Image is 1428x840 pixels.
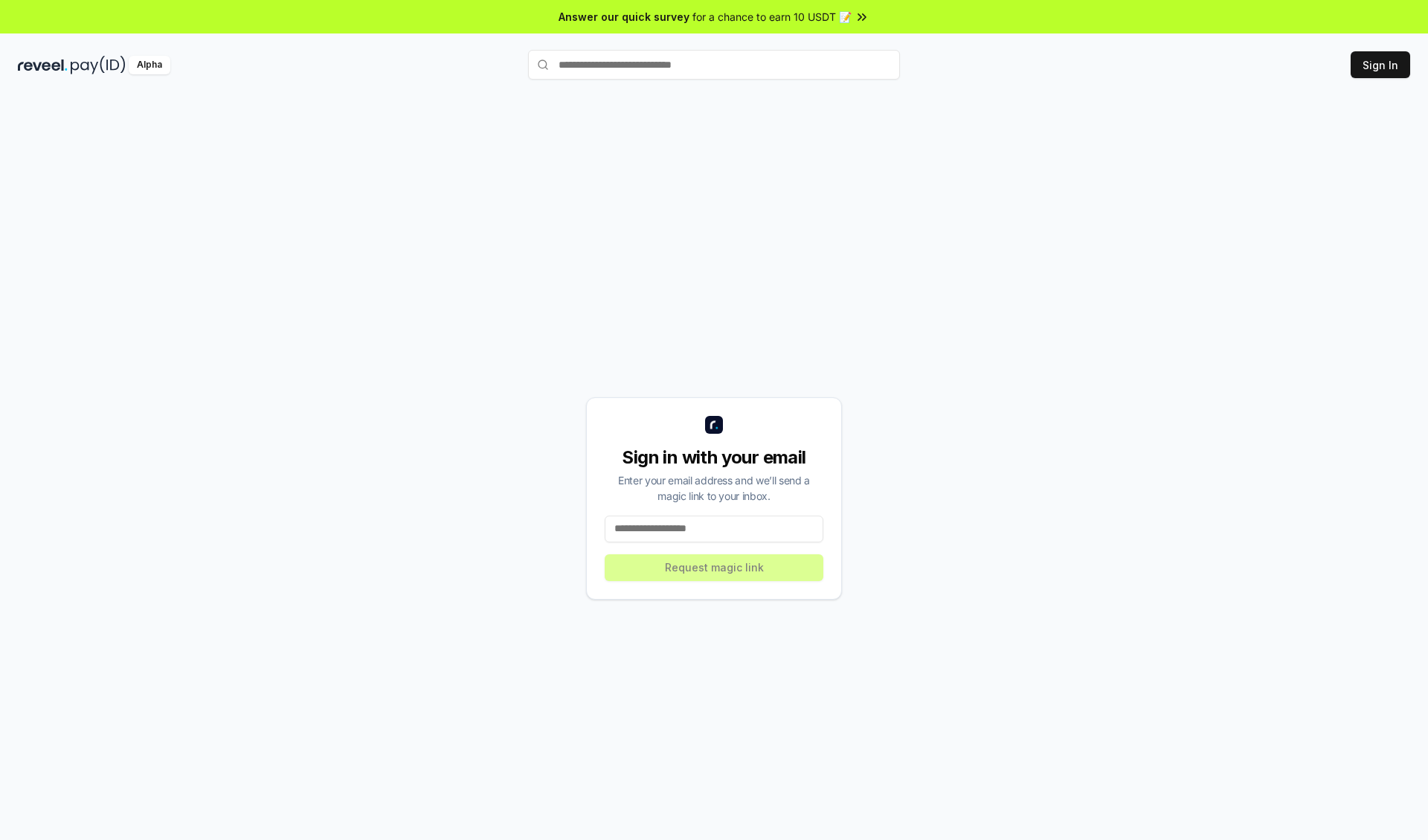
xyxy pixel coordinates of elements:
button: Sign In [1351,51,1410,78]
div: Enter your email address and we’ll send a magic link to your inbox. [605,472,823,504]
img: pay_id [71,56,126,74]
img: logo_small [705,416,723,434]
span: Answer our quick survey [559,9,689,25]
div: Alpha [129,56,170,74]
span: for a chance to earn 10 USDT 📝 [692,9,852,25]
img: reveel_dark [18,56,68,74]
div: Sign in with your email [605,446,823,469]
